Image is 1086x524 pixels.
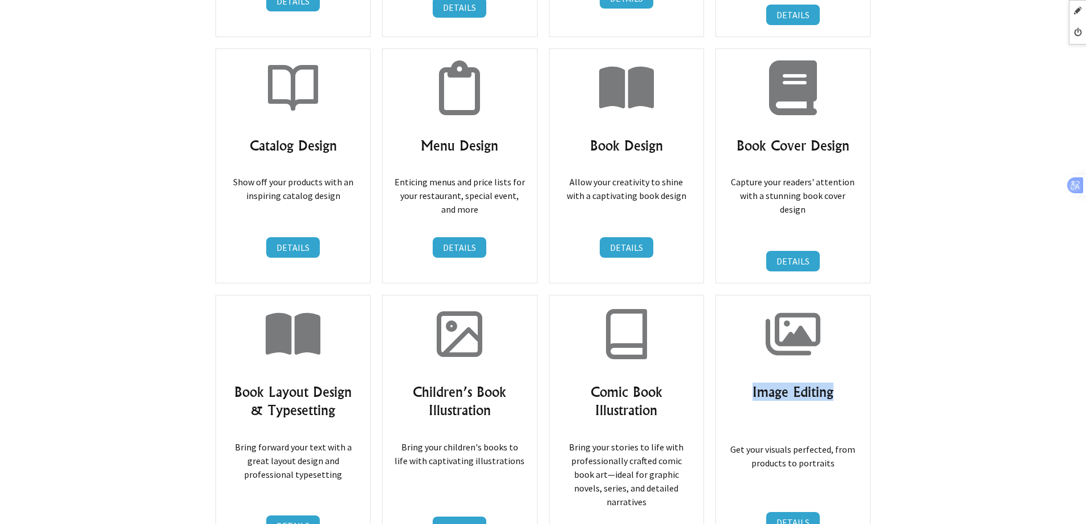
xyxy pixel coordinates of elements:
p: Allow your creativity to shine with a captivating book design [561,161,692,230]
h3: Image Editing [727,383,859,401]
p: Get your visuals perfected, from products to portraits [727,442,859,470]
p: Bring your children's books to life with captivating illustrations [394,426,525,468]
p: Show off your products with an inspiring catalog design [227,161,359,230]
h3: Book Design [561,136,692,155]
h3: Comic Book Illustration [561,383,692,419]
p: Capture your readers' attention with a stunning book cover design [727,161,859,243]
h3: Book Layout Design & Typesetting [227,383,359,419]
h3: Menu Design [394,136,525,155]
p: Bring your stories to life with professionally crafted comic book art—ideal for graphic novels, s... [561,426,692,522]
p: Bring forward your text with a great layout design and professional typesetting [227,426,359,509]
a: DETAILS [266,237,320,258]
a: DETAILS [433,237,486,258]
h3: Catalog Design [227,136,359,155]
h3: Children’s Book Illustration [394,383,525,419]
a: DETAILS [766,5,820,25]
p: Enticing menus and price lists for your restaurant, special event, and more [394,161,525,230]
a: DETAILS [600,237,653,258]
h3: Book Cover Design [727,136,859,155]
a: DETAILS [766,251,820,271]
